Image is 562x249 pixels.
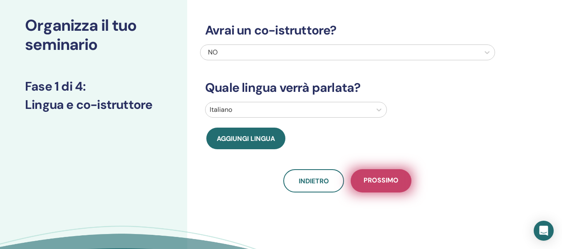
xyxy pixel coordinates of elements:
button: Indietro [283,169,344,192]
font: Prossimo [364,176,399,185]
font: NO [208,48,218,57]
font: : [83,78,86,94]
font: Avrai un co-istruttore? [205,22,337,38]
font: Indietro [299,177,329,185]
font: Quale lingua verrà parlata? [205,79,360,96]
div: Apri Intercom Messenger [534,221,554,241]
font: Lingua e co-istruttore [25,96,152,113]
font: Aggiungi lingua [217,134,275,143]
button: Aggiungi lingua [206,128,285,149]
font: Organizza il tuo seminario [25,15,136,55]
button: Prossimo [351,169,411,192]
font: Fase 1 di 4 [25,78,83,94]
